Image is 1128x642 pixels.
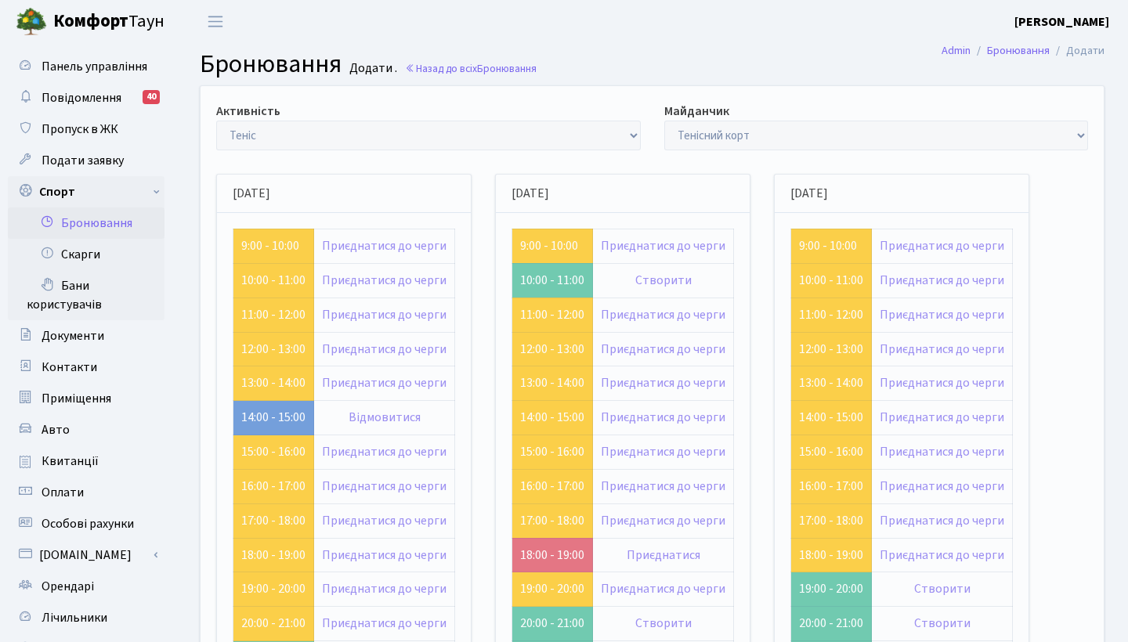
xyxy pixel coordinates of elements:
a: Створити [635,615,692,632]
a: 12:00 - 13:00 [241,341,305,358]
a: 14:00 - 15:00 [799,409,863,426]
a: 9:00 - 10:00 [799,237,857,254]
a: Приєднатися до черги [880,546,1004,564]
a: Приєднатися до черги [880,237,1004,254]
a: Приєднатися до черги [601,580,725,597]
a: Приєднатися до черги [601,512,725,529]
span: Приміщення [42,390,111,407]
a: 19:00 - 20:00 [520,580,584,597]
a: 15:00 - 16:00 [241,443,305,460]
a: Оплати [8,477,164,508]
a: Приєднатися до черги [880,306,1004,323]
div: [DATE] [775,175,1029,213]
a: Приєднатися до черги [880,272,1004,289]
a: Квитанції [8,445,164,477]
span: Особові рахунки [42,515,134,532]
span: Лічильники [42,609,107,626]
a: 15:00 - 16:00 [520,443,584,460]
a: Авто [8,414,164,445]
label: Активність [216,102,280,121]
a: Приєднатися до черги [322,443,446,460]
img: logo.png [16,6,47,38]
a: Приєднатися до черги [601,374,725,391]
span: Бронювання [477,61,537,76]
span: Документи [42,327,104,344]
a: Бани користувачів [8,270,164,320]
a: Приєднатися до черги [322,478,446,495]
a: Admin [942,42,971,59]
nav: breadcrumb [918,34,1128,67]
a: 17:00 - 18:00 [799,512,863,529]
b: Комфорт [53,9,128,34]
a: 18:00 - 19:00 [520,546,584,564]
span: Пропуск в ЖК [42,121,118,138]
a: 11:00 - 12:00 [241,306,305,323]
a: 11:00 - 12:00 [520,306,584,323]
a: Приєднатися до черги [880,374,1004,391]
a: Спорт [8,176,164,207]
a: 16:00 - 17:00 [520,478,584,495]
small: Додати . [346,61,397,76]
a: Орендарі [8,571,164,602]
span: Квитанції [42,453,99,470]
a: Приєднатися до черги [322,341,446,358]
a: Лічильники [8,602,164,633]
button: Переключити навігацію [196,9,235,34]
a: 14:00 - 15:00 [520,409,584,426]
span: Повідомлення [42,89,121,106]
a: [DOMAIN_NAME] [8,539,164,571]
span: Панель управління [42,58,147,75]
a: Створити [635,272,692,289]
a: 17:00 - 18:00 [520,512,584,529]
a: Подати заявку [8,145,164,176]
a: Приєднатися до черги [601,478,725,495]
td: 20:00 - 21:00 [791,607,872,641]
a: 9:00 - 10:00 [241,237,299,254]
a: Приєднатися до черги [880,512,1004,529]
a: 10:00 - 11:00 [799,272,863,289]
div: [DATE] [496,175,750,213]
a: Приєднатися до черги [880,478,1004,495]
span: Орендарі [42,578,94,595]
a: 11:00 - 12:00 [799,306,863,323]
a: Приєднатися до черги [322,272,446,289]
a: Приєднатися [627,546,700,564]
a: Пропуск в ЖК [8,114,164,145]
a: 15:00 - 16:00 [799,443,863,460]
a: Приєднатися до черги [601,341,725,358]
a: Приєднатися до черги [322,615,446,632]
a: Приєднатися до черги [601,443,725,460]
a: Приєднатися до черги [601,237,725,254]
td: 19:00 - 20:00 [791,572,872,607]
a: 20:00 - 21:00 [241,615,305,632]
a: Панель управління [8,51,164,82]
a: Створити [914,615,971,632]
a: Приєднатися до черги [322,580,446,597]
span: Оплати [42,484,84,501]
a: 13:00 - 14:00 [241,374,305,391]
label: Майданчик [664,102,729,121]
a: Створити [914,580,971,597]
a: Приєднатися до черги [880,409,1004,426]
span: Контакти [42,359,97,376]
span: Подати заявку [42,152,124,169]
a: 16:00 - 17:00 [799,478,863,495]
a: 14:00 - 15:00 [241,409,305,426]
a: Приміщення [8,383,164,414]
span: Бронювання [200,46,342,82]
a: Приєднатися до черги [322,512,446,529]
a: Приєднатися до черги [322,306,446,323]
a: Контакти [8,352,164,383]
a: Бронювання [8,207,164,239]
td: 20:00 - 21:00 [512,607,593,641]
a: [PERSON_NAME] [1014,13,1109,31]
a: 13:00 - 14:00 [799,374,863,391]
a: 18:00 - 19:00 [799,546,863,564]
a: Скарги [8,239,164,270]
li: Додати [1050,42,1104,60]
a: Повідомлення40 [8,82,164,114]
a: Особові рахунки [8,508,164,539]
a: Приєднатися до черги [880,341,1004,358]
a: 18:00 - 19:00 [241,546,305,564]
